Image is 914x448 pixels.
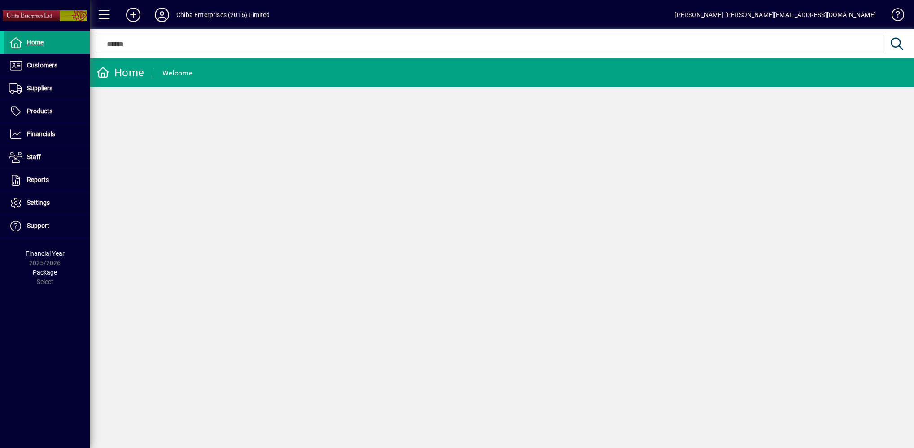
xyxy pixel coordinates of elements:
[33,269,57,276] span: Package
[27,39,44,46] span: Home
[27,130,55,138] span: Financials
[885,2,903,31] a: Knowledge Base
[4,54,90,77] a: Customers
[4,100,90,123] a: Products
[27,62,57,69] span: Customers
[27,84,52,92] span: Suppliers
[148,7,176,23] button: Profile
[176,8,270,22] div: Chiba Enterprises (2016) Limited
[4,146,90,169] a: Staff
[4,169,90,191] a: Reports
[27,107,52,115] span: Products
[96,66,144,80] div: Home
[162,66,192,80] div: Welcome
[27,176,49,183] span: Reports
[27,153,41,160] span: Staff
[27,199,50,206] span: Settings
[4,123,90,146] a: Financials
[26,250,65,257] span: Financial Year
[27,222,49,229] span: Support
[674,8,876,22] div: [PERSON_NAME] [PERSON_NAME][EMAIL_ADDRESS][DOMAIN_NAME]
[119,7,148,23] button: Add
[4,192,90,214] a: Settings
[4,77,90,100] a: Suppliers
[4,215,90,237] a: Support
